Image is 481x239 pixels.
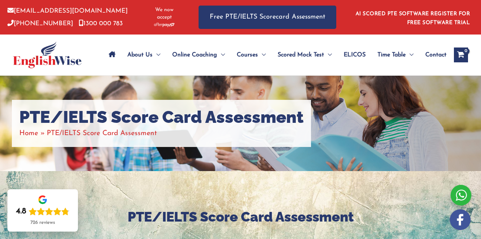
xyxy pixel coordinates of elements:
[199,6,336,29] a: Free PTE/IELTS Scorecard Assessment
[450,209,471,230] img: white-facebook.png
[338,42,372,68] a: ELICOS
[231,42,272,68] a: CoursesMenu Toggle
[425,42,446,68] span: Contact
[103,42,446,68] nav: Site Navigation: Main Menu
[153,42,160,68] span: Menu Toggle
[30,220,55,226] div: 726 reviews
[258,42,266,68] span: Menu Toggle
[278,42,324,68] span: Scored Mock Test
[372,42,419,68] a: Time TableMenu Toggle
[127,42,153,68] span: About Us
[356,11,470,26] a: AI SCORED PTE SOFTWARE REGISTER FOR FREE SOFTWARE TRIAL
[148,6,180,21] span: We now accept
[16,206,26,217] div: 4.8
[324,42,332,68] span: Menu Toggle
[272,42,338,68] a: Scored Mock TestMenu Toggle
[172,42,217,68] span: Online Coaching
[217,42,225,68] span: Menu Toggle
[47,130,157,137] span: PTE/IELTS Score Card Assessment
[19,127,304,140] nav: Breadcrumbs
[7,8,128,14] a: [EMAIL_ADDRESS][DOMAIN_NAME]
[16,206,69,217] div: Rating: 4.8 out of 5
[166,42,231,68] a: Online CoachingMenu Toggle
[351,5,474,29] aside: Header Widget 1
[237,42,258,68] span: Courses
[406,42,413,68] span: Menu Toggle
[7,20,73,27] a: [PHONE_NUMBER]
[419,42,446,68] a: Contact
[454,48,468,62] a: View Shopping Cart, empty
[19,107,304,127] h1: PTE/IELTS Score Card Assessment
[154,23,174,27] img: Afterpay-Logo
[377,42,406,68] span: Time Table
[13,42,82,68] img: cropped-ew-logo
[344,42,366,68] span: ELICOS
[18,208,463,226] h2: PTE/IELTS Score Card Assessment
[19,130,38,137] a: Home
[79,20,123,27] a: 1300 000 783
[121,42,166,68] a: About UsMenu Toggle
